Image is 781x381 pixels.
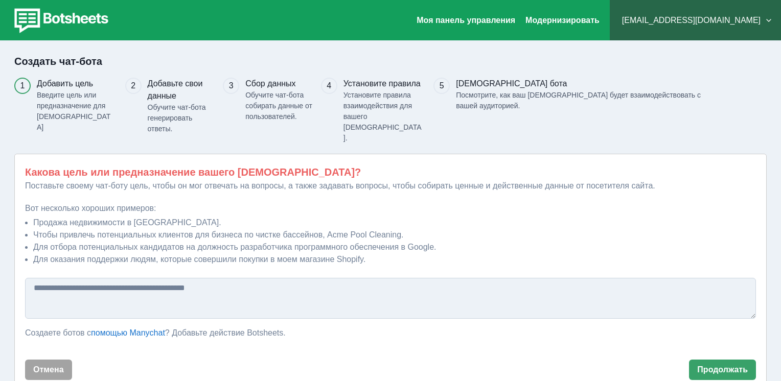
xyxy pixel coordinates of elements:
div: 4 [327,80,331,92]
p: Поставьте своему чат-боту цель, чтобы он мог отвечать на вопросы, а также задавать вопросы, чтобы... [25,180,756,192]
div: 2 [131,80,135,92]
p: Вот несколько хороших примеров: [25,202,756,215]
a: Модернизировать [525,16,600,25]
button: Отмена [25,360,72,380]
h3: Добавьте свои данные [148,78,215,102]
h2: Создать чат-бота [14,55,767,67]
h3: [DEMOGRAPHIC_DATA] бота [456,78,706,90]
div: Прогресс [14,78,767,144]
a: помощью Manychat [91,328,165,337]
p: Создаете ботов с ? Добавьте действие Botsheets. [25,327,756,339]
button: Продолжать [689,360,756,380]
h3: Установите правила [343,78,422,90]
p: Какова цель или предназначение вашего [DEMOGRAPHIC_DATA]? [25,164,756,180]
p: Установите правила взаимодействия для вашего [DEMOGRAPHIC_DATA]. [343,90,422,144]
li: Для отбора потенциальных кандидатов на должность разработчика программного обеспечения в Google. [33,241,756,253]
div: 3 [229,80,234,92]
button: [EMAIL_ADDRESS][DOMAIN_NAME] [618,10,773,31]
li: Продажа недвижимости в [GEOGRAPHIC_DATA]. [33,217,756,229]
p: Обучите чат-бота генерировать ответы. [148,102,215,134]
p: Обучите чат-бота собирать данные от пользователей. [245,90,313,122]
h3: Сбор данных [245,78,313,90]
p: Посмотрите, как ваш [DEMOGRAPHIC_DATA] будет взаимодействовать с вашей аудиторией. [456,90,706,111]
div: 5 [440,80,444,92]
li: Чтобы привлечь потенциальных клиентов для бизнеса по чистке бассейнов, Acme Pool Cleaning. [33,229,756,241]
img: botsheets-logo.png [8,6,111,35]
div: 1 [20,80,25,92]
a: Моя панель управления [417,16,515,25]
p: Введите цель или предназначение для [DEMOGRAPHIC_DATA] [37,90,113,133]
li: Для оказания поддержки людям, которые совершили покупки в моем магазине Shopify. [33,253,756,266]
h3: Добавить цель [37,78,113,90]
